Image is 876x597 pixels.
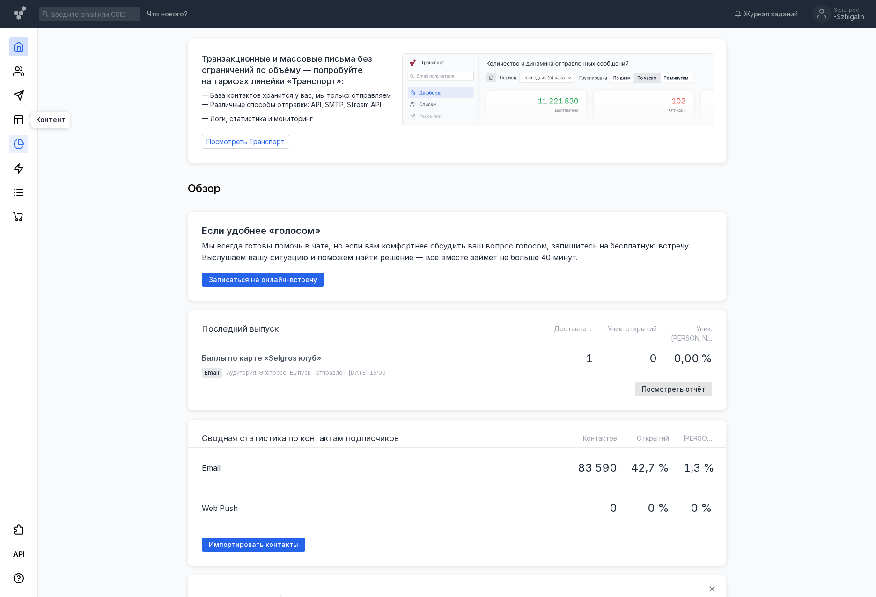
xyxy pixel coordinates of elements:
h1: 42,7 % [631,462,669,474]
h1: 0 [610,502,617,514]
span: 0 [649,351,657,365]
a: Журнал заданий [729,9,802,19]
h1: 0 % [648,502,669,514]
a: Посмотреть отчёт [635,385,712,393]
a: Посмотреть Транспорт [202,135,289,149]
div: -Szhigalin [834,13,864,21]
button: Записаться на онлайн-встречу [202,273,324,287]
span: Email [205,369,219,376]
a: Записаться на онлайн-встречу [202,276,324,284]
span: Отправлен: [DATE] 16:00 [315,368,386,378]
a: Что нового? [142,11,192,17]
span: [PERSON_NAME] [683,434,736,442]
h1: 1,3 % [683,462,714,474]
a: Импортировать контакты [202,538,305,552]
span: Доставлено [554,325,594,333]
span: Импортировать контакты [209,541,298,549]
span: Email [202,462,221,473]
input: Введите email или CSID [39,7,140,21]
span: Обзор [188,182,221,195]
span: Аудитория: Экспресс-Выпуск [227,368,310,378]
span: Контактов [583,434,617,442]
span: 1 [586,351,593,365]
span: Журнал заданий [744,9,798,19]
h3: Последний выпуск [202,324,279,334]
span: Транзакционные и массовые письма без ограничений по объёму — попробуйте на тарифах линейки «Транс... [202,53,397,87]
h3: Сводная статистика по контактам подписчиков [202,433,399,443]
div: Зельгрос [834,7,864,13]
span: Записаться на онлайн-встречу [209,276,317,284]
span: Уник. [PERSON_NAME] [671,325,724,342]
span: Что нового? [147,11,188,17]
a: Баллы по карте «Selgros клуб» [202,354,321,362]
span: Открытий [637,434,669,442]
span: — База контактов хранится у вас, мы только отправляем — Различные способы отправки: API, SMTP, St... [202,91,397,124]
span: Мы всегда готовы помочь в чате, но если вам комфортнее обсудить ваш вопрос голосом, запишитесь на... [202,241,692,262]
span: Баллы по карте «Selgros клуб» [202,353,321,363]
span: Контент [36,116,66,123]
span: Уник. открытий [608,325,657,333]
h1: 0 % [691,502,712,514]
h1: 83 590 [578,462,617,474]
span: Посмотреть отчёт [642,386,705,393]
img: dashboard-transport-banner [403,54,714,126]
button: Посмотреть отчёт [635,382,712,396]
h2: Если удобнее «голосом» [202,225,321,236]
span: Web Push [202,502,238,514]
span: Посмотреть Транспорт [206,138,285,146]
span: 0,00 % [674,352,712,378]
